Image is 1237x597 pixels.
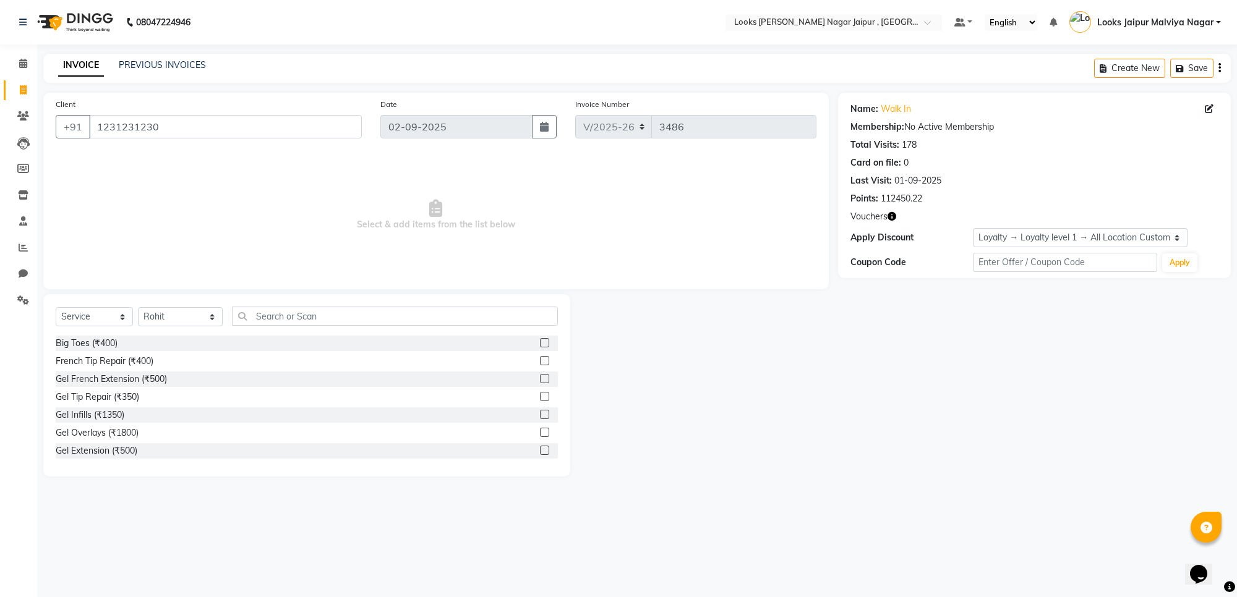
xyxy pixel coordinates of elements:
[850,103,878,116] div: Name:
[850,121,904,133] div: Membership:
[56,373,167,386] div: Gel French Extension (₹500)
[881,192,922,205] div: 112450.22
[881,103,911,116] a: Walk In
[56,355,153,368] div: French Tip Repair (₹400)
[894,174,941,187] div: 01-09-2025
[56,426,139,439] div: Gel Overlays (₹1800)
[56,337,118,350] div: Big Toes (₹400)
[1170,59,1213,78] button: Save
[136,5,190,40] b: 08047224946
[89,115,362,138] input: Search by Name/Mobile/Email/Code
[1185,548,1225,585] iframe: chat widget
[56,444,137,457] div: Gel Extension (₹500)
[1097,16,1213,29] span: Looks Jaipur Malviya Nagar
[1094,59,1165,78] button: Create New
[232,307,557,326] input: Search or Scan
[56,153,816,277] span: Select & add items from the list below
[56,99,75,110] label: Client
[850,174,892,187] div: Last Visit:
[56,391,139,404] div: Gel Tip Repair (₹350)
[850,231,973,244] div: Apply Discount
[902,138,917,151] div: 178
[56,409,124,421] div: Gel Infills (₹1350)
[56,115,90,138] button: +91
[850,121,1218,133] div: No Active Membership
[904,156,909,169] div: 0
[1162,253,1197,272] button: Apply
[850,138,899,151] div: Total Visits:
[850,156,901,169] div: Card on file:
[32,5,116,40] img: logo
[575,99,629,110] label: Invoice Number
[1069,11,1091,33] img: Looks Jaipur Malviya Nagar
[850,256,973,269] div: Coupon Code
[119,59,206,70] a: PREVIOUS INVOICES
[380,99,397,110] label: Date
[850,210,888,223] span: Vouchers
[58,54,104,77] a: INVOICE
[973,253,1157,272] input: Enter Offer / Coupon Code
[850,192,878,205] div: Points:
